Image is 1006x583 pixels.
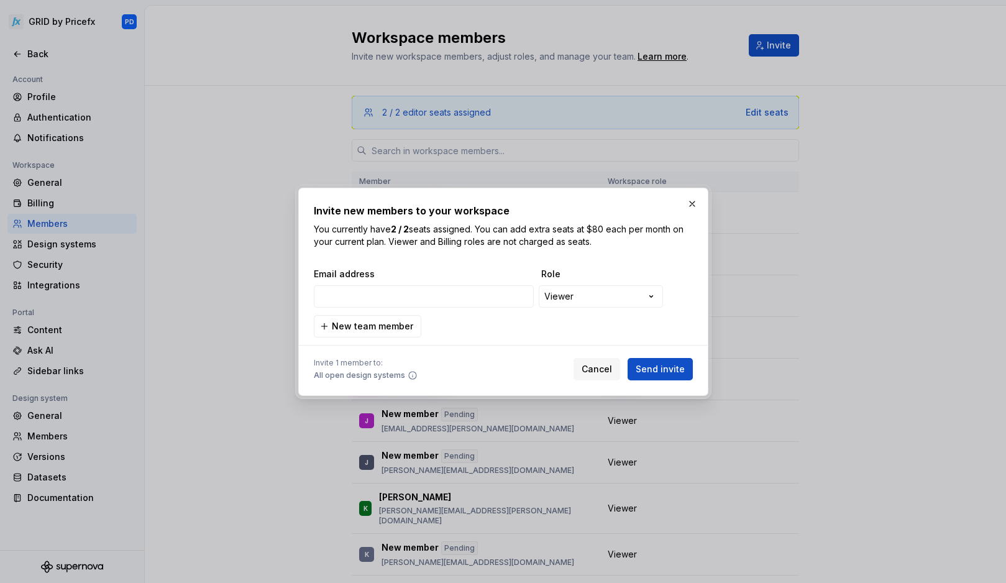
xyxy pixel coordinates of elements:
[314,358,418,368] span: Invite 1 member to:
[314,315,421,337] button: New team member
[391,224,409,234] b: 2 / 2
[628,358,693,380] button: Send invite
[582,363,612,375] span: Cancel
[332,320,413,333] span: New team member
[541,268,665,280] span: Role
[636,363,685,375] span: Send invite
[314,268,536,280] span: Email address
[314,223,693,248] p: You currently have seats assigned. You can add extra seats at $80 each per month on your current ...
[314,370,405,380] span: All open design systems
[574,358,620,380] button: Cancel
[314,203,693,218] h2: Invite new members to your workspace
